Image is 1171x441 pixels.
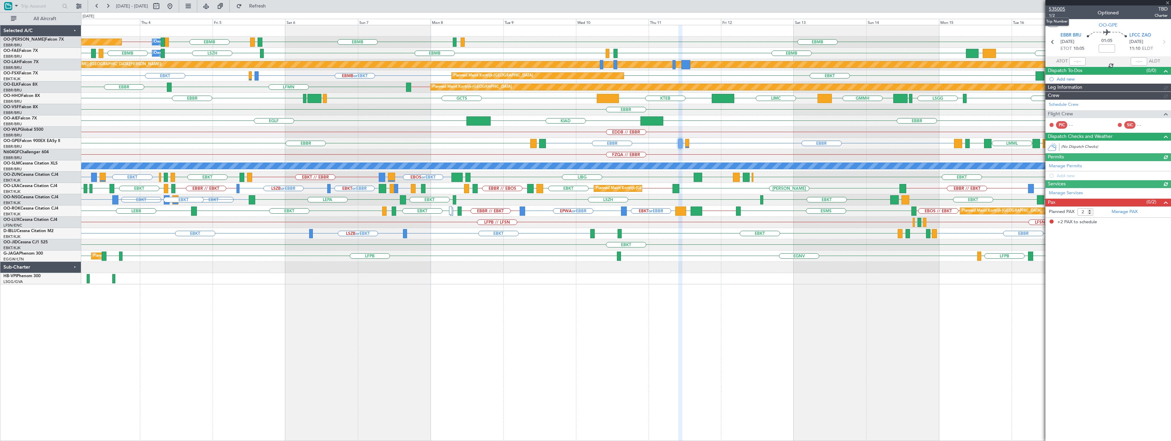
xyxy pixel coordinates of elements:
[1129,32,1151,39] span: LFCC ZAO
[596,183,675,194] div: Planned Maint Kortrijk-[GEOGRAPHIC_DATA]
[1060,39,1074,45] span: [DATE]
[3,218,19,222] span: OO-LUX
[3,60,20,64] span: OO-LAH
[3,207,58,211] a: OO-ROKCessna Citation CJ4
[3,60,39,64] a: OO-LAHFalcon 7X
[962,206,1041,216] div: Planned Maint Kortrijk-[GEOGRAPHIC_DATA]
[3,94,21,98] span: OO-HHO
[3,71,19,75] span: OO-FSX
[431,19,503,25] div: Mon 8
[3,178,20,183] a: EBKT/KJK
[794,19,866,25] div: Sat 13
[3,110,22,115] a: EBBR/BRU
[3,229,54,233] a: D-IBLUCessna Citation M2
[3,167,22,172] a: EBBR/BRU
[939,19,1012,25] div: Mon 15
[1060,32,1081,39] span: EBBR BRU
[1146,67,1156,74] span: (0/0)
[1061,144,1171,151] div: (No Dispatch Checks)
[3,184,19,188] span: OO-LXA
[3,245,20,251] a: EBKT/KJK
[3,105,19,109] span: OO-VSF
[3,150,19,154] span: N604GF
[3,139,60,143] a: OO-GPEFalcon 900EX EASy II
[3,49,38,53] a: OO-FAEFalcon 7X
[866,19,939,25] div: Sun 14
[1129,45,1140,52] span: 11:10
[3,99,22,104] a: EBBR/BRU
[649,19,721,25] div: Thu 11
[3,116,18,120] span: OO-AIE
[3,189,20,194] a: EBKT/KJK
[3,128,43,132] a: OO-WLPGlobal 5500
[1098,9,1119,16] div: Optioned
[18,16,72,21] span: All Aircraft
[3,43,22,48] a: EBBR/BRU
[3,116,37,120] a: OO-AIEFalcon 7X
[3,122,22,127] a: EBBR/BRU
[1155,13,1168,18] span: Charter
[3,49,19,53] span: OO-FAE
[285,19,358,25] div: Sat 6
[1155,5,1168,13] span: TBD
[453,71,533,81] div: Planned Maint Kortrijk-[GEOGRAPHIC_DATA]
[1057,76,1168,82] div: Add new
[3,274,17,278] span: HB-VPI
[3,240,48,244] a: OO-JIDCessna CJ1 525
[1056,58,1068,65] span: ATOT
[3,195,20,199] span: OO-NSG
[3,234,20,239] a: EBKT/KJK
[1099,22,1118,29] span: OO-GPE
[3,161,58,166] a: OO-SLMCessna Citation XLS
[3,94,40,98] a: OO-HHOFalcon 8X
[1048,67,1082,75] span: Dispatch To-Dos
[358,19,431,25] div: Sun 7
[213,19,285,25] div: Fri 5
[1112,209,1138,215] a: Manage PAX
[1048,133,1113,141] span: Dispatch Checks and Weather
[3,257,24,262] a: EGGW/LTN
[3,76,20,82] a: EBKT/KJK
[93,251,201,261] div: Planned Maint [GEOGRAPHIC_DATA] ([GEOGRAPHIC_DATA])
[3,173,20,177] span: OO-ZUN
[67,19,140,25] div: Wed 3
[3,38,45,42] span: OO-[PERSON_NAME]
[3,83,19,87] span: OO-ELK
[1060,45,1072,52] span: ETOT
[3,150,49,154] a: N604GFChallenger 604
[3,105,38,109] a: OO-VSFFalcon 8X
[3,279,23,284] a: LSGG/GVA
[3,155,22,160] a: EBBR/BRU
[3,195,58,199] a: OO-NSGCessna Citation CJ4
[3,252,43,256] a: G-JAGAPhenom 300
[3,71,38,75] a: OO-FSXFalcon 7X
[3,83,38,87] a: OO-ELKFalcon 8X
[154,48,200,58] div: Owner Melsbroek Air Base
[140,19,213,25] div: Thu 4
[432,82,512,92] div: Planned Maint Kortrijk-[GEOGRAPHIC_DATA]
[3,212,20,217] a: EBKT/KJK
[1049,5,1065,13] span: 535005
[3,65,22,70] a: EBBR/BRU
[3,223,22,228] a: LFSN/ENC
[3,54,22,59] a: EBBR/BRU
[3,38,64,42] a: OO-[PERSON_NAME]Falcon 7X
[1048,199,1055,207] span: Pax
[1057,219,1097,226] span: +2 PAX to schedule
[1073,45,1084,52] span: 10:05
[3,139,19,143] span: OO-GPE
[83,14,94,19] div: [DATE]
[3,173,58,177] a: OO-ZUNCessna Citation CJ4
[3,229,17,233] span: D-IBLU
[154,37,200,47] div: Owner Melsbroek Air Base
[1142,45,1153,52] span: ELDT
[3,200,20,205] a: EBKT/KJK
[3,240,18,244] span: OO-JID
[8,13,74,24] button: All Aircraft
[503,19,576,25] div: Tue 9
[1049,209,1074,215] label: Planned PAX
[3,144,22,149] a: EBBR/BRU
[3,207,20,211] span: OO-ROK
[3,274,41,278] a: HB-VPIPhenom 300
[3,133,22,138] a: EBBR/BRU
